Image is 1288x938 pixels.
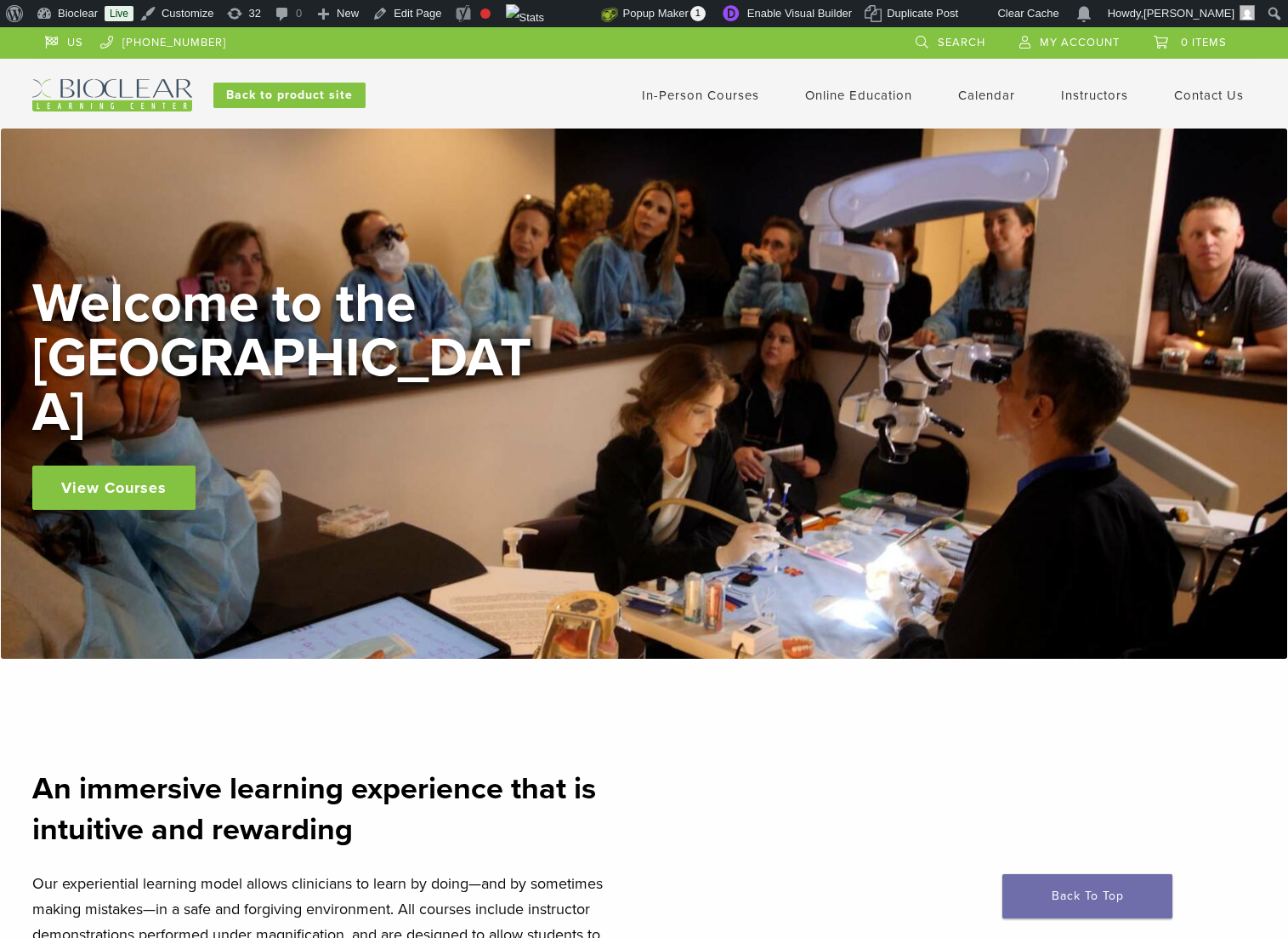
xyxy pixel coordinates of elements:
[480,9,491,19] div: Focus keyphrase not set
[32,79,192,112] img: Bioclear
[1154,27,1227,53] a: 0 items
[916,27,985,53] a: Search
[1174,88,1244,103] a: Contact Us
[213,83,366,108] a: Back to product site
[938,36,985,49] span: Search
[1019,27,1120,53] a: My Account
[958,88,1015,103] a: Calendar
[1143,7,1234,20] span: [PERSON_NAME]
[1061,88,1128,103] a: Instructors
[105,6,133,21] a: Live
[45,27,83,53] a: US
[805,88,912,103] a: Online Education
[690,6,706,21] span: 1
[1040,36,1120,49] span: My Account
[506,4,601,25] img: Views over 48 hours. Click for more Jetpack Stats.
[32,277,542,440] h2: Welcome to the [GEOGRAPHIC_DATA]
[1002,874,1172,918] a: Back To Top
[1181,36,1227,49] span: 0 items
[100,27,226,53] a: [PHONE_NUMBER]
[32,466,196,510] a: View Courses
[32,770,596,848] strong: An immersive learning experience that is intuitive and rewarding
[642,88,759,103] a: In-Person Courses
